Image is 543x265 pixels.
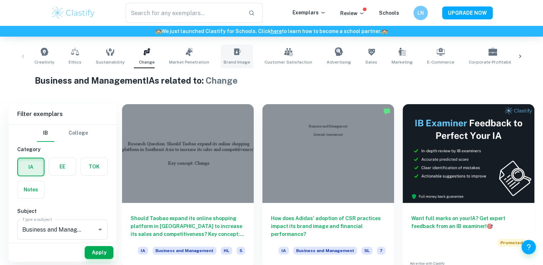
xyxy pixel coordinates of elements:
[138,247,148,255] span: IA
[442,6,493,19] button: UPGRADE NOW
[34,59,54,65] span: Creativity
[497,239,526,247] span: Promoted
[237,247,245,255] span: 5
[126,3,243,23] input: Search for any exemplars...
[469,59,516,65] span: Corporate Profitability
[155,28,162,34] span: 🏫
[153,247,216,255] span: Business and Management
[292,9,326,17] p: Exemplars
[265,59,312,65] span: Customer Satisfaction
[51,6,96,20] img: Clastify logo
[416,9,425,17] h6: LN
[81,158,107,175] button: TOK
[383,108,390,115] img: Marked
[35,74,508,87] h1: Business and Management IAs related to:
[95,224,105,234] button: Open
[49,158,76,175] button: EE
[1,27,542,35] h6: We just launched Clastify for Schools. Click to learn how to become a school partner.
[327,59,351,65] span: Advertising
[340,9,365,17] p: Review
[224,59,250,65] span: Brand Image
[18,158,44,176] button: IA
[37,125,88,142] div: Filter type choice
[413,6,428,20] button: LN
[361,247,373,255] span: SL
[392,59,413,65] span: Marketing
[221,247,232,255] span: HL
[69,125,88,142] button: College
[403,104,534,203] img: Thumbnail
[37,125,54,142] button: IB
[17,145,108,153] h6: Category
[427,59,454,65] span: E-commerce
[206,75,238,85] span: Change
[521,240,536,254] button: Help and Feedback
[9,104,116,124] h6: Filter exemplars
[169,59,209,65] span: Market Penetration
[381,28,388,34] span: 🏫
[139,59,155,65] span: Change
[17,207,108,215] h6: Subject
[293,247,357,255] span: Business and Management
[85,246,113,259] button: Apply
[131,214,245,238] h6: Should Taobao expand its online shopping platform in [GEOGRAPHIC_DATA] to increase its sales and ...
[365,59,377,65] span: Sales
[487,223,493,229] span: 🎯
[411,214,526,230] h6: Want full marks on your IA ? Get expert feedback from an IB examiner!
[22,216,52,222] label: Type a subject
[271,214,385,238] h6: How does Adidas' adoption of CSR practices impact its brand image and financial performance?
[96,59,125,65] span: Sustainability
[271,28,282,34] a: here
[377,247,385,255] span: 7
[278,247,289,255] span: IA
[69,59,81,65] span: Ethics
[18,181,44,198] button: Notes
[379,10,399,16] a: Schools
